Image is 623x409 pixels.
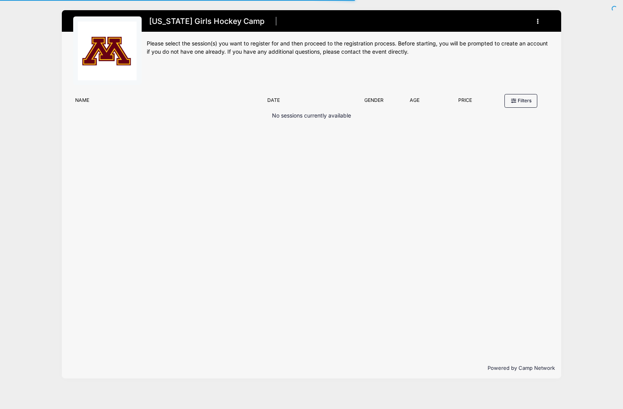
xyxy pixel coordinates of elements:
div: Gender [355,97,393,108]
div: Date [263,97,355,108]
p: No sessions currently available [272,112,351,120]
div: Please select the session(s) you want to register for and then proceed to the registration proces... [147,40,550,56]
img: logo [78,22,137,80]
p: Powered by Camp Network [68,364,555,372]
div: Age [393,97,436,108]
h1: [US_STATE] Girls Hockey Camp [147,14,267,28]
div: Name [71,97,263,108]
button: Filters [504,94,537,107]
div: Price [436,97,494,108]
